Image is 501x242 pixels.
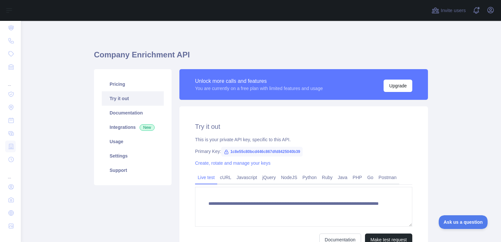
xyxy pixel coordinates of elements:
div: You are currently on a free plan with limited features and usage [195,85,323,92]
a: Live test [195,172,217,183]
a: cURL [217,172,234,183]
a: Usage [102,134,164,149]
div: This is your private API key, specific to this API. [195,136,412,143]
button: Invite users [430,5,467,16]
iframe: Toggle Customer Support [439,215,488,229]
a: Python [300,172,319,183]
h1: Company Enrichment API [94,50,428,65]
a: Support [102,163,164,177]
a: Create, rotate and manage your keys [195,160,270,166]
a: Javascript [234,172,260,183]
div: Primary Key: [195,148,412,155]
a: Pricing [102,77,164,91]
a: Java [335,172,350,183]
a: Documentation [102,106,164,120]
a: Go [365,172,376,183]
div: ... [5,167,16,180]
span: New [140,124,155,131]
h2: Try it out [195,122,412,131]
a: NodeJS [278,172,300,183]
div: Unlock more calls and features [195,77,323,85]
button: Upgrade [384,80,412,92]
a: jQuery [260,172,278,183]
a: Ruby [319,172,335,183]
span: 1c8e55c80bcd446c867dfd8425040b39 [221,147,303,157]
a: PHP [350,172,365,183]
a: Try it out [102,91,164,106]
a: Postman [376,172,399,183]
a: Integrations New [102,120,164,134]
div: ... [5,74,16,87]
span: Invite users [441,7,466,14]
a: Settings [102,149,164,163]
